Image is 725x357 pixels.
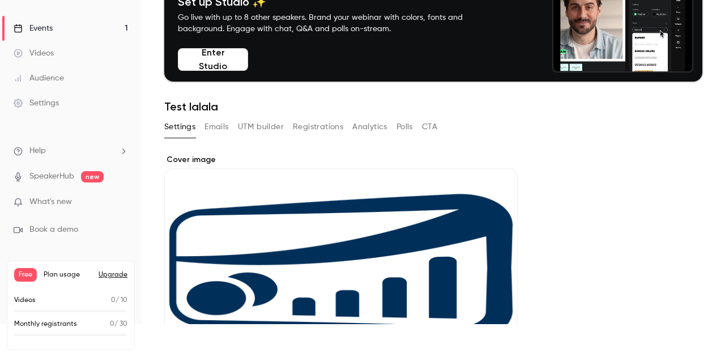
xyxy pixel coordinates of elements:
[164,118,195,136] button: Settings
[178,48,248,71] button: Enter Studio
[29,224,78,236] span: Book a demo
[29,171,74,182] a: SpeakerHub
[14,295,36,305] p: Videos
[164,100,702,113] h1: Test lalala
[238,118,284,136] button: UTM builder
[110,319,127,329] p: / 30
[111,295,127,305] p: / 10
[99,270,127,279] button: Upgrade
[81,171,104,182] span: new
[14,268,37,282] span: Free
[14,48,54,59] div: Videos
[14,97,59,109] div: Settings
[14,319,77,329] p: Monthly registrants
[293,118,343,136] button: Registrations
[14,73,64,84] div: Audience
[110,321,114,328] span: 0
[204,118,228,136] button: Emails
[422,118,437,136] button: CTA
[14,23,53,34] div: Events
[44,270,92,279] span: Plan usage
[29,196,72,208] span: What's new
[396,118,413,136] button: Polls
[352,118,387,136] button: Analytics
[164,154,518,165] label: Cover image
[111,297,116,304] span: 0
[178,12,489,35] p: Go live with up to 8 other speakers. Brand your webinar with colors, fonts and background. Engage...
[14,145,128,157] li: help-dropdown-opener
[29,145,46,157] span: Help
